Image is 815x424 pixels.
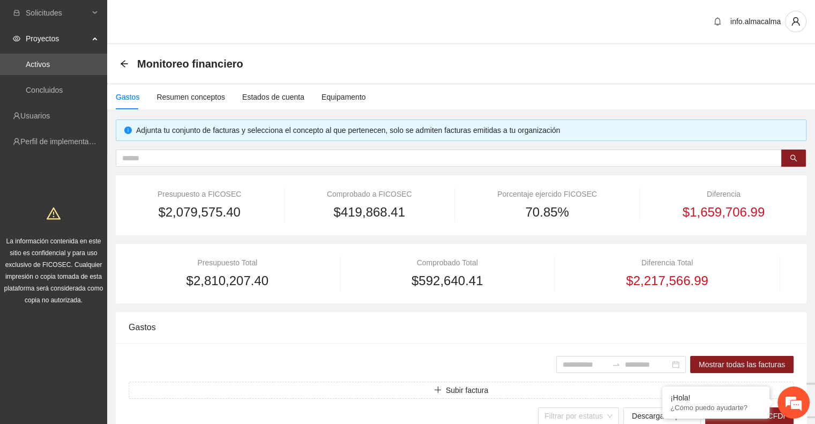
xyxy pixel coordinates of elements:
div: Chatee con nosotros ahora [56,55,180,69]
div: Equipamento [321,91,366,103]
div: Adjunta tu conjunto de facturas y selecciona el concepto al que pertenecen, solo se admiten factu... [136,124,798,136]
span: Monitoreo financiero [137,55,243,72]
span: 70.85% [525,202,569,222]
div: Minimizar ventana de chat en vivo [176,5,201,31]
div: Estados de cuenta [242,91,304,103]
div: Gastos [116,91,139,103]
div: Comprobado a FICOSEC [298,188,441,200]
span: $1,659,706.99 [683,202,765,222]
span: $592,640.41 [412,271,483,291]
button: search [781,150,806,167]
span: Solicitudes [26,2,89,24]
span: search [790,154,797,163]
button: Mostrar todas las facturas [690,356,794,373]
button: user [785,11,806,32]
span: $419,868.41 [333,202,405,222]
span: $2,217,566.99 [626,271,708,291]
span: $2,810,207.40 [186,271,268,291]
span: $2,079,575.40 [158,202,240,222]
span: Mostrar todas las facturas [699,359,785,370]
span: plus [434,386,442,395]
a: Concluidos [26,86,63,94]
span: Estamos en línea. [62,143,148,251]
span: info-circle [124,127,132,134]
textarea: Escriba su mensaje y pulse “Intro” [5,293,204,330]
div: Resumen conceptos [156,91,225,103]
a: Activos [26,60,50,69]
div: ¡Hola! [670,393,761,402]
div: Comprobado Total [354,257,541,269]
div: Diferencia [654,188,794,200]
span: swap-right [612,360,620,369]
div: Diferencia Total [569,257,766,269]
button: plusSubir factura [129,382,794,399]
span: user [786,17,806,26]
div: Back [120,59,129,69]
span: Descargar reporte [632,410,692,422]
span: Subir factura [446,384,488,396]
a: Perfil de implementadora [20,137,104,146]
span: La información contenida en este sitio es confidencial y para uso exclusivo de FICOSEC. Cualquier... [4,237,103,304]
div: Presupuesto Total [129,257,326,269]
div: Porcentaje ejercido FICOSEC [468,188,626,200]
p: ¿Cómo puedo ayudarte? [670,404,761,412]
div: Gastos [129,312,794,343]
span: to [612,360,620,369]
span: bell [709,17,726,26]
span: eye [13,35,20,42]
span: inbox [13,9,20,17]
span: info.almacalma [730,17,781,26]
span: arrow-left [120,59,129,68]
button: bell [709,13,726,30]
div: Presupuesto a FICOSEC [129,188,270,200]
span: Proyectos [26,28,89,49]
span: warning [47,206,61,220]
a: Usuarios [20,111,50,120]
